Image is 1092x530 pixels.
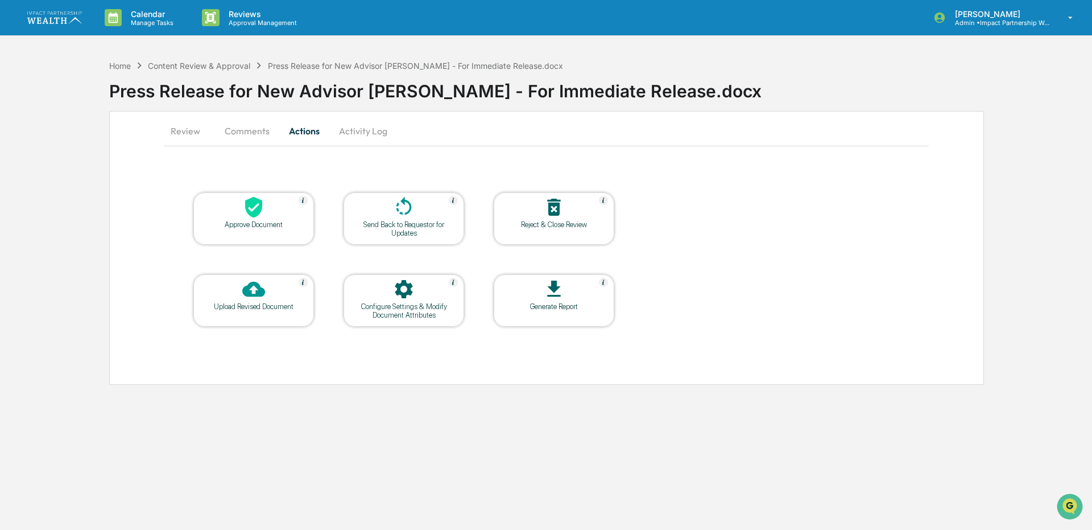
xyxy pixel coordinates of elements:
a: 🗄️Attestations [78,139,146,159]
p: [PERSON_NAME] [946,9,1052,19]
p: Calendar [122,9,179,19]
img: Help [599,278,608,287]
div: Configure Settings & Modify Document Attributes [353,302,455,319]
div: Press Release for New Advisor [PERSON_NAME] - For Immediate Release.docx [268,61,563,71]
img: Help [599,196,608,205]
div: Generate Report [503,302,605,311]
div: 🔎 [11,166,20,175]
img: Help [449,196,458,205]
div: secondary tabs example [164,117,929,145]
div: 🗄️ [82,145,92,154]
span: Pylon [113,193,138,202]
a: Powered byPylon [80,192,138,202]
p: How can we help? [11,24,207,42]
div: Press Release for New Advisor [PERSON_NAME] - For Immediate Release.docx [109,72,1092,101]
button: Start new chat [193,91,207,104]
img: Help [299,196,308,205]
button: Activity Log [330,117,396,145]
a: 🔎Data Lookup [7,161,76,181]
a: 🖐️Preclearance [7,139,78,159]
p: Reviews [220,9,303,19]
p: Admin • Impact Partnership Wealth [946,19,1052,27]
img: logo [27,11,82,23]
span: Attestations [94,143,141,155]
div: Approve Document [202,220,305,229]
button: Review [164,117,216,145]
img: 1746055101610-c473b297-6a78-478c-a979-82029cc54cd1 [11,87,32,108]
button: Actions [279,117,330,145]
p: Approval Management [220,19,303,27]
span: Preclearance [23,143,73,155]
button: Comments [216,117,279,145]
div: Content Review & Approval [148,61,250,71]
div: 🖐️ [11,145,20,154]
span: Data Lookup [23,165,72,176]
img: Help [299,278,308,287]
img: Help [449,278,458,287]
div: Home [109,61,131,71]
p: Manage Tasks [122,19,179,27]
div: Reject & Close Review [503,220,605,229]
div: We're available if you need us! [39,98,144,108]
div: Start new chat [39,87,187,98]
div: Send Back to Requestor for Updates [353,220,455,237]
iframe: Open customer support [1056,492,1086,523]
div: Upload Revised Document [202,302,305,311]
